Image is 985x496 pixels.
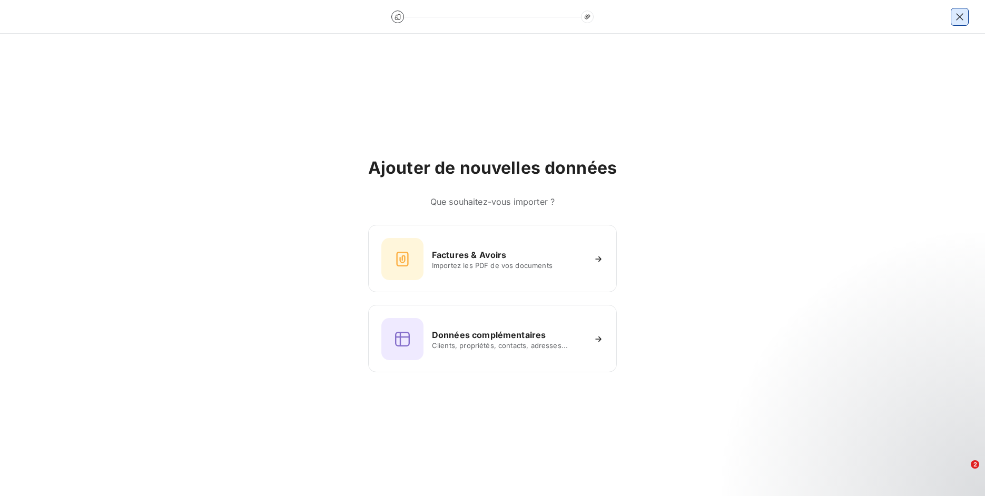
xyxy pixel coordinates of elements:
[774,394,985,468] iframe: Intercom notifications message
[971,460,979,469] span: 2
[949,460,974,485] iframe: Intercom live chat
[368,157,617,178] h2: Ajouter de nouvelles données
[368,195,617,208] h6: Que souhaitez-vous importer ?
[432,341,585,350] span: Clients, propriétés, contacts, adresses...
[432,249,507,261] h6: Factures & Avoirs
[432,261,585,270] span: Importez les PDF de vos documents
[432,329,546,341] h6: Données complémentaires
